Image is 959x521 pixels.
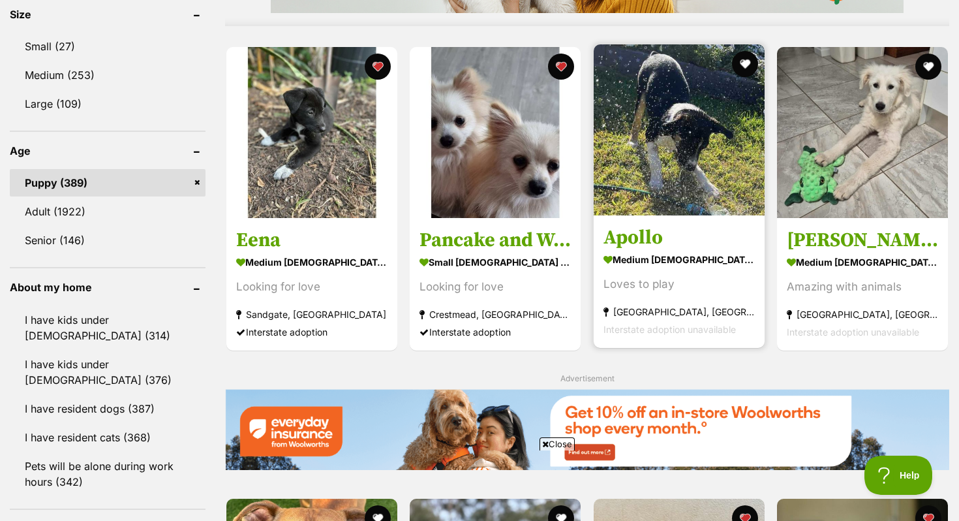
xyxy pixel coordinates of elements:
strong: Sandgate, [GEOGRAPHIC_DATA] [236,305,388,323]
h3: Pancake and Waffle [419,227,571,252]
img: Alfonzo - Maremma Sheepdog [777,47,948,218]
div: Interstate adoption [236,323,388,340]
div: Looking for love [236,277,388,295]
strong: medium [DEMOGRAPHIC_DATA] Dog [787,252,938,271]
img: Apollo - Australian Kelpie Dog [594,44,765,215]
div: Amazing with animals [787,277,938,295]
span: Close [540,437,575,450]
strong: small [DEMOGRAPHIC_DATA] Dog [419,252,571,271]
div: Loves to play [603,275,755,292]
a: Pets will be alone during work hours (342) [10,452,205,496]
header: Age [10,145,205,157]
button: favourite [549,54,575,80]
h3: Eena [236,227,388,252]
h3: Apollo [603,225,755,249]
div: Looking for love [419,277,571,295]
iframe: Advertisement [242,456,717,514]
a: I have kids under [DEMOGRAPHIC_DATA] (314) [10,306,205,349]
a: Small (27) [10,33,205,60]
a: I have kids under [DEMOGRAPHIC_DATA] (376) [10,351,205,394]
img: Everyday Insurance promotional banner [225,389,949,469]
button: favourite [915,54,941,80]
a: Apollo medium [DEMOGRAPHIC_DATA] Dog Loves to play [GEOGRAPHIC_DATA], [GEOGRAPHIC_DATA] Interstat... [594,215,765,347]
strong: [GEOGRAPHIC_DATA], [GEOGRAPHIC_DATA] [787,305,938,323]
img: Eena - Border Collie Dog [226,47,397,218]
a: [PERSON_NAME] medium [DEMOGRAPHIC_DATA] Dog Amazing with animals [GEOGRAPHIC_DATA], [GEOGRAPHIC_D... [777,217,948,350]
a: Everyday Insurance promotional banner [225,389,949,472]
span: Interstate adoption unavailable [787,326,919,337]
a: Large (109) [10,90,205,118]
a: Senior (146) [10,227,205,254]
header: About my home [10,281,205,293]
button: favourite [732,51,758,77]
a: Adult (1922) [10,198,205,225]
a: Eena medium [DEMOGRAPHIC_DATA] Dog Looking for love Sandgate, [GEOGRAPHIC_DATA] Interstate adoption [226,217,397,350]
a: I have resident dogs (387) [10,395,205,422]
a: I have resident cats (368) [10,424,205,451]
strong: [GEOGRAPHIC_DATA], [GEOGRAPHIC_DATA] [603,302,755,320]
img: Pancake and Waffle - Pomeranian Dog [410,47,581,218]
a: Medium (253) [10,61,205,89]
strong: Crestmead, [GEOGRAPHIC_DATA] [419,305,571,323]
span: Advertisement [560,373,615,383]
strong: medium [DEMOGRAPHIC_DATA] Dog [603,249,755,268]
a: Puppy (389) [10,169,205,197]
header: Size [10,8,205,20]
div: Interstate adoption [419,323,571,340]
span: Interstate adoption unavailable [603,323,736,334]
button: favourite [365,54,391,80]
a: Pancake and Waffle small [DEMOGRAPHIC_DATA] Dog Looking for love Crestmead, [GEOGRAPHIC_DATA] Int... [410,217,581,350]
iframe: Help Scout Beacon - Open [864,456,933,495]
strong: medium [DEMOGRAPHIC_DATA] Dog [236,252,388,271]
h3: [PERSON_NAME] [787,227,938,252]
